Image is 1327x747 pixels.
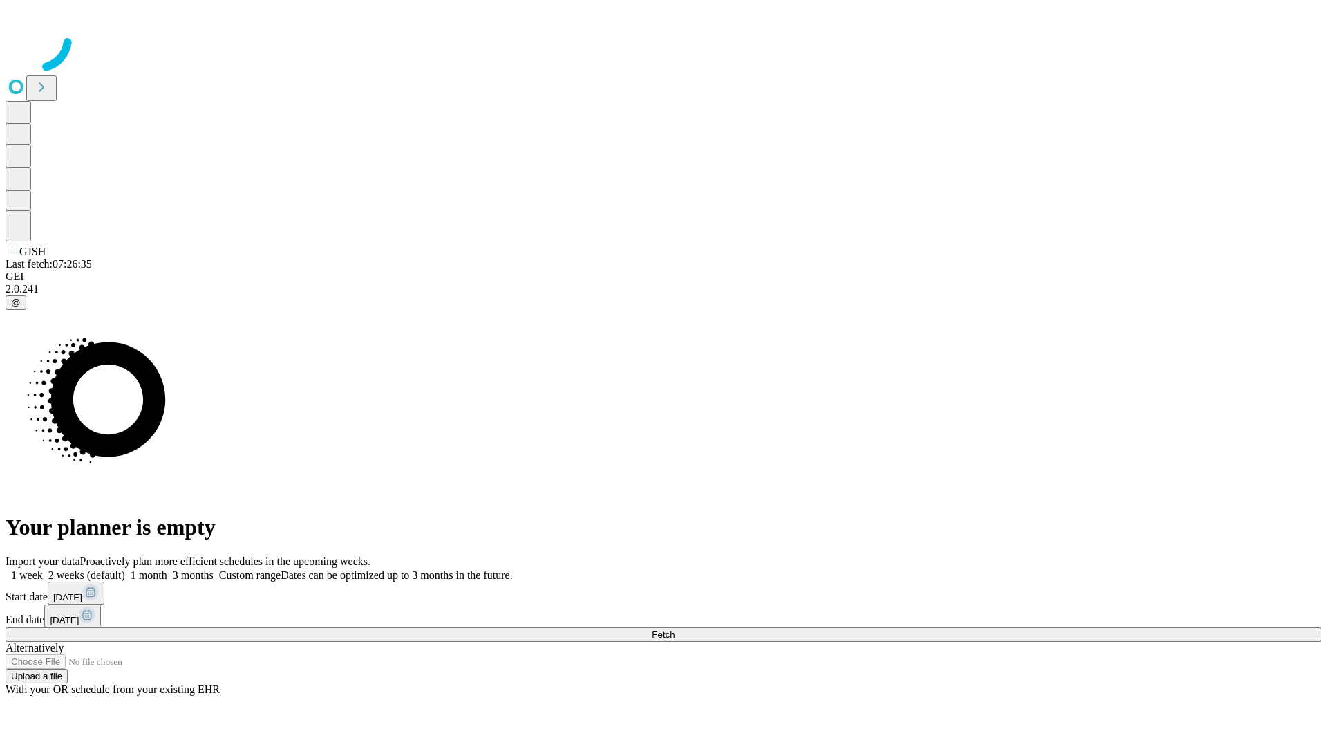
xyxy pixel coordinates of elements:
[6,515,1321,540] h1: Your planner is empty
[48,582,104,605] button: [DATE]
[53,592,82,602] span: [DATE]
[6,582,1321,605] div: Start date
[281,569,512,581] span: Dates can be optimized up to 3 months in the future.
[131,569,167,581] span: 1 month
[11,569,43,581] span: 1 week
[6,555,80,567] span: Import your data
[19,246,46,257] span: GJSH
[219,569,281,581] span: Custom range
[6,683,220,695] span: With your OR schedule from your existing EHR
[6,669,68,683] button: Upload a file
[48,569,125,581] span: 2 weeks (default)
[44,605,101,627] button: [DATE]
[6,270,1321,283] div: GEI
[11,297,21,308] span: @
[6,283,1321,295] div: 2.0.241
[50,615,79,625] span: [DATE]
[652,629,675,640] span: Fetch
[6,258,92,270] span: Last fetch: 07:26:35
[6,295,26,310] button: @
[6,627,1321,642] button: Fetch
[173,569,214,581] span: 3 months
[80,555,370,567] span: Proactively plan more efficient schedules in the upcoming weeks.
[6,605,1321,627] div: End date
[6,642,64,654] span: Alternatively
